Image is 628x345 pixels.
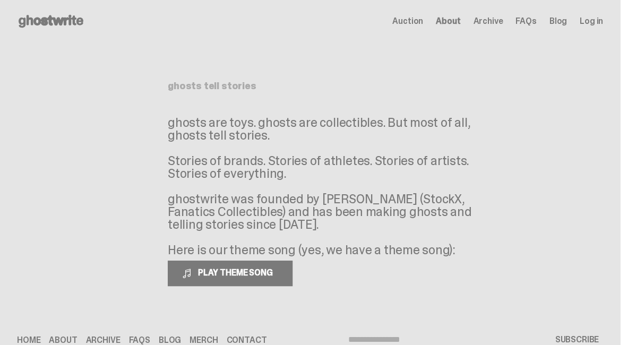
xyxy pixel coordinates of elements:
a: FAQs [515,17,536,25]
a: About [49,336,77,344]
a: FAQs [128,336,150,344]
a: Blog [549,17,567,25]
h1: ghosts tell stories [168,81,452,91]
a: Archive [473,17,503,25]
a: Merch [190,336,218,344]
a: Blog [159,336,181,344]
span: PLAY THEME SONG [194,267,279,278]
a: Contact [226,336,266,344]
a: Archive [86,336,121,344]
a: Log in [580,17,603,25]
a: About [436,17,460,25]
p: ghosts are toys. ghosts are collectibles. But most of all, ghosts tell stories. Stories of brands... [168,116,486,256]
button: PLAY THEME SONG [168,261,293,286]
a: Auction [392,17,423,25]
a: Home [17,336,40,344]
